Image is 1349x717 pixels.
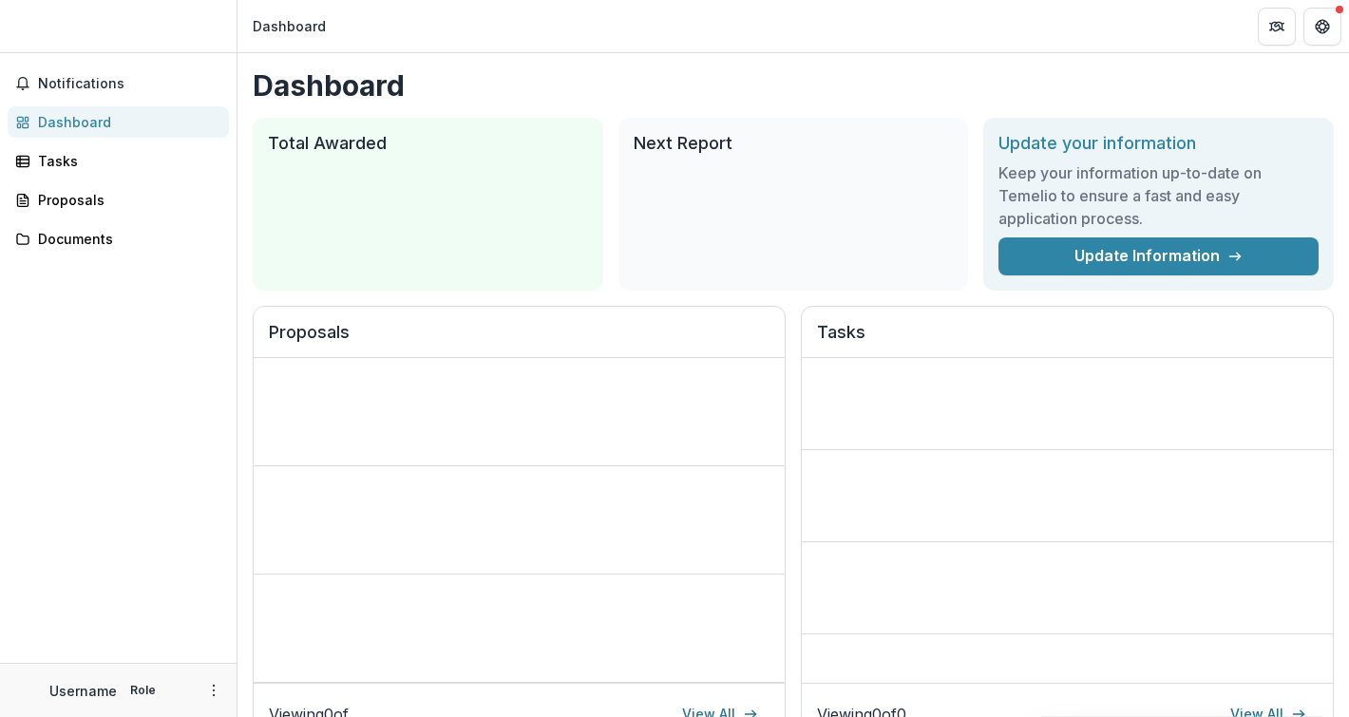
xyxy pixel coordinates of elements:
[998,133,1319,154] h2: Update your information
[124,682,161,699] p: Role
[8,106,229,138] a: Dashboard
[8,223,229,255] a: Documents
[8,145,229,177] a: Tasks
[998,161,1319,230] h3: Keep your information up-to-date on Temelio to ensure a fast and easy application process.
[8,184,229,216] a: Proposals
[38,76,221,92] span: Notifications
[38,112,214,132] div: Dashboard
[998,237,1319,275] a: Update Information
[1303,8,1341,46] button: Get Help
[38,190,214,210] div: Proposals
[38,229,214,249] div: Documents
[269,322,769,358] h2: Proposals
[253,68,1334,103] h1: Dashboard
[268,133,588,154] h2: Total Awarded
[253,16,326,36] div: Dashboard
[817,322,1318,358] h2: Tasks
[245,12,333,40] nav: breadcrumb
[8,68,229,99] button: Notifications
[634,133,954,154] h2: Next Report
[202,679,225,702] button: More
[38,151,214,171] div: Tasks
[1258,8,1296,46] button: Partners
[49,681,117,701] p: Username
